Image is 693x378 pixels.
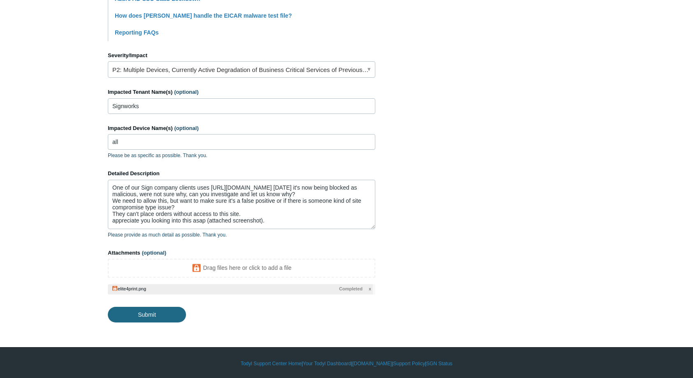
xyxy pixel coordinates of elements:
[108,88,375,96] label: Impacted Tenant Name(s)
[339,285,363,292] span: Completed
[142,250,166,256] span: (optional)
[303,360,351,367] a: Your Todyl Dashboard
[174,125,199,131] span: (optional)
[108,307,186,322] input: Submit
[241,360,302,367] a: Todyl Support Center Home
[115,29,159,36] a: Reporting FAQs
[108,152,375,159] p: Please be as specific as possible. Thank you.
[369,285,371,292] span: x
[108,249,375,257] label: Attachments
[352,360,392,367] a: [DOMAIN_NAME]
[108,231,375,239] p: Please provide as much detail as possible. Thank you.
[108,61,375,78] a: P2: Multiple Devices, Currently Active Degradation of Business Critical Services of Previously Wo...
[108,360,585,367] div: | | | |
[393,360,425,367] a: Support Policy
[174,89,198,95] span: (optional)
[108,51,375,60] label: Severity/Impact
[108,169,375,178] label: Detailed Description
[108,124,375,132] label: Impacted Device Name(s)
[426,360,452,367] a: SGN Status
[115,12,292,19] a: How does [PERSON_NAME] handle the EICAR malware test file?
